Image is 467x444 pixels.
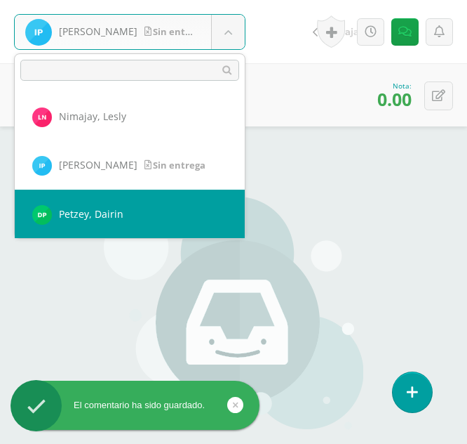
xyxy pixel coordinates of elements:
img: df952559707377bcd1d598a0747f4e82.png [32,205,52,225]
span: Sin entrega [144,159,205,171]
img: 9128ad2458f744270eba09c9bd3651fc.png [32,107,52,127]
img: 937a1678e737f855b9b95787fbf3e5eb.png [32,156,52,176]
span: Nimajay, Lesly [59,110,126,123]
span: Petzey, Dairin [59,207,123,221]
span: [PERSON_NAME] [59,158,137,171]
